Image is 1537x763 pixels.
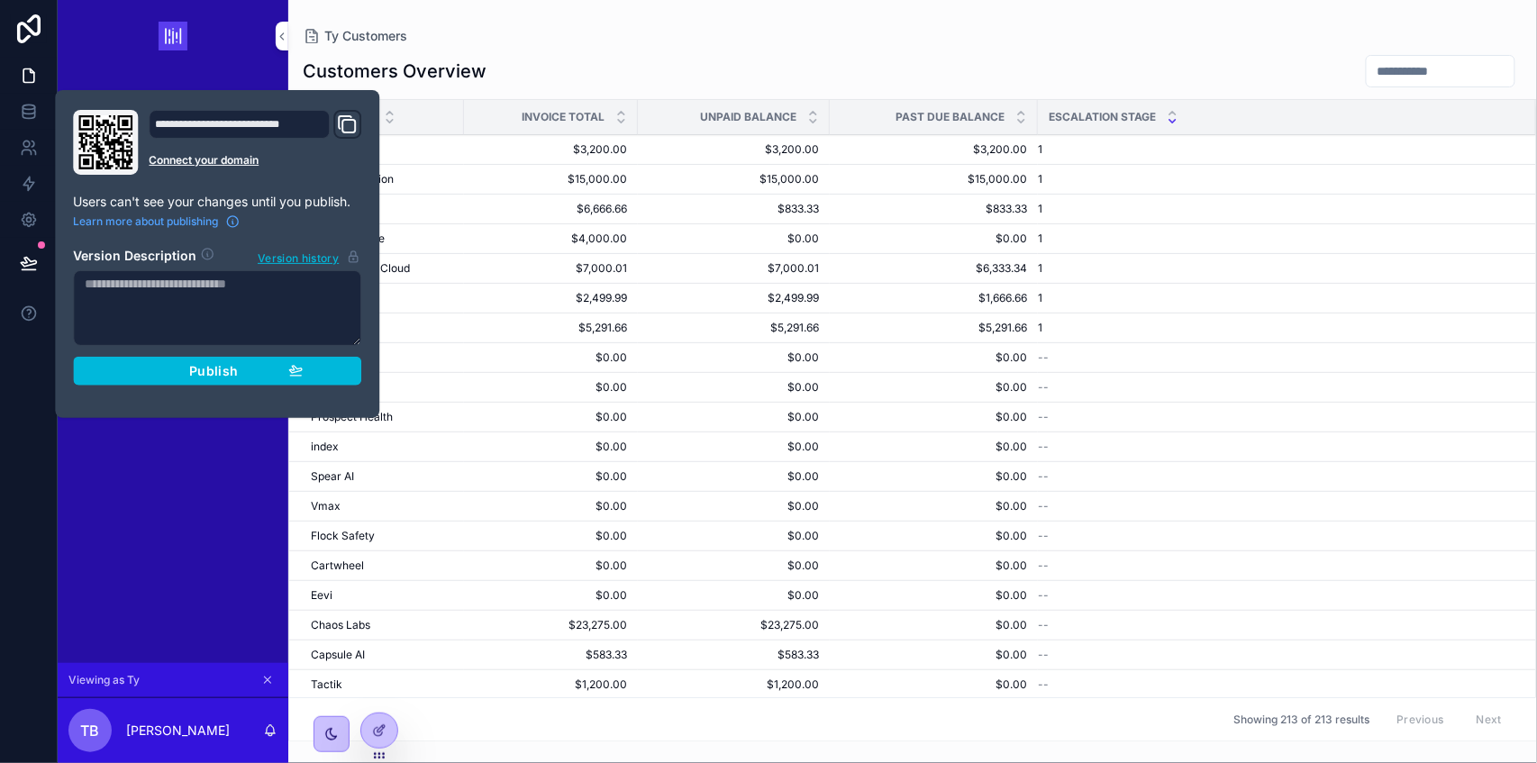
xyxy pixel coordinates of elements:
span: Capsule AI [311,648,365,662]
div: scrollable content [58,72,288,249]
span: Spear AI [311,469,354,484]
span: 1 [1038,321,1042,335]
span: TB [81,720,100,741]
span: $583.33 [649,648,819,662]
span: $5,291.66 [649,321,819,335]
span: Learn more about publishing [73,214,218,229]
span: $3,200.00 [649,142,819,157]
span: $0.00 [649,410,819,424]
span: $0.00 [475,350,627,365]
span: 1 [1038,261,1042,276]
span: Flock Safety [311,529,375,543]
span: $0.00 [649,469,819,484]
span: $1,200.00 [475,677,627,692]
span: -- [1038,677,1049,692]
span: $4,000.00 [475,232,627,246]
span: -- [1038,588,1049,603]
a: Connect your domain [149,153,361,168]
span: $23,275.00 [649,618,819,632]
span: $0.00 [841,232,1027,246]
span: $15,000.00 [475,172,627,186]
span: Escalation Stage [1049,110,1156,124]
span: $0.00 [649,499,819,513]
span: $0.00 [841,677,1027,692]
span: $0.00 [475,529,627,543]
span: $0.00 [841,529,1027,543]
span: -- [1038,618,1049,632]
span: $0.00 [841,618,1027,632]
span: $0.00 [841,350,1027,365]
span: $0.00 [649,380,819,395]
span: $15,000.00 [841,172,1027,186]
span: -- [1038,648,1049,662]
span: $0.00 [841,410,1027,424]
span: 1 [1038,142,1042,157]
span: $5,291.66 [841,321,1027,335]
span: $0.00 [649,350,819,365]
span: $2,499.99 [475,291,627,305]
span: Vmax [311,499,341,513]
a: Learn more about publishing [73,214,240,229]
span: $3,200.00 [475,142,627,157]
span: $2,499.99 [649,291,819,305]
span: $6,666.66 [475,202,627,216]
span: $1,666.66 [841,291,1027,305]
span: $0.00 [475,499,627,513]
span: 1 [1038,202,1042,216]
span: $0.00 [841,380,1027,395]
span: index [311,440,339,454]
span: Tactik [311,677,342,692]
a: Ty Customers [303,27,407,45]
a: Team Commission (Ty) [68,85,277,117]
span: Version history [258,248,339,266]
span: $23,275.00 [475,618,627,632]
h1: Customers Overview [303,59,487,84]
span: -- [1038,380,1049,395]
span: Cartwheel [311,559,364,573]
span: $0.00 [841,469,1027,484]
span: -- [1038,469,1049,484]
span: $0.00 [649,588,819,603]
span: Ty Customers [324,27,407,45]
span: $0.00 [475,469,627,484]
span: $0.00 [475,410,627,424]
span: $583.33 [475,648,627,662]
p: Users can't see your changes until you publish. [73,193,361,211]
span: $0.00 [475,588,627,603]
span: $1,200.00 [649,677,819,692]
span: -- [1038,440,1049,454]
span: Showing 213 of 213 results [1233,713,1369,727]
span: $7,000.01 [649,261,819,276]
span: 1 [1038,291,1042,305]
span: $0.00 [475,440,627,454]
span: $0.00 [475,559,627,573]
span: $833.33 [841,202,1027,216]
span: 1 [1038,232,1042,246]
span: $6,333.34 [841,261,1027,276]
span: Publish [189,363,238,379]
span: -- [1038,529,1049,543]
h2: Version Description [73,247,196,267]
span: Invoice Total [522,110,605,124]
span: Chaos Labs [311,618,370,632]
span: Viewing as Ty [68,673,140,687]
span: $0.00 [841,588,1027,603]
span: $0.00 [841,499,1027,513]
span: -- [1038,350,1049,365]
span: $0.00 [649,232,819,246]
span: Unpaid Balance [700,110,796,124]
span: $0.00 [475,380,627,395]
div: Domain and Custom Link [149,110,361,175]
span: $5,291.66 [475,321,627,335]
span: $7,000.01 [475,261,627,276]
span: $3,200.00 [841,142,1027,157]
span: $0.00 [841,440,1027,454]
span: -- [1038,559,1049,573]
span: $0.00 [841,559,1027,573]
button: Publish [73,357,361,386]
span: $0.00 [649,529,819,543]
p: [PERSON_NAME] [126,722,230,740]
span: -- [1038,410,1049,424]
span: $0.00 [649,559,819,573]
span: $0.00 [841,648,1027,662]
